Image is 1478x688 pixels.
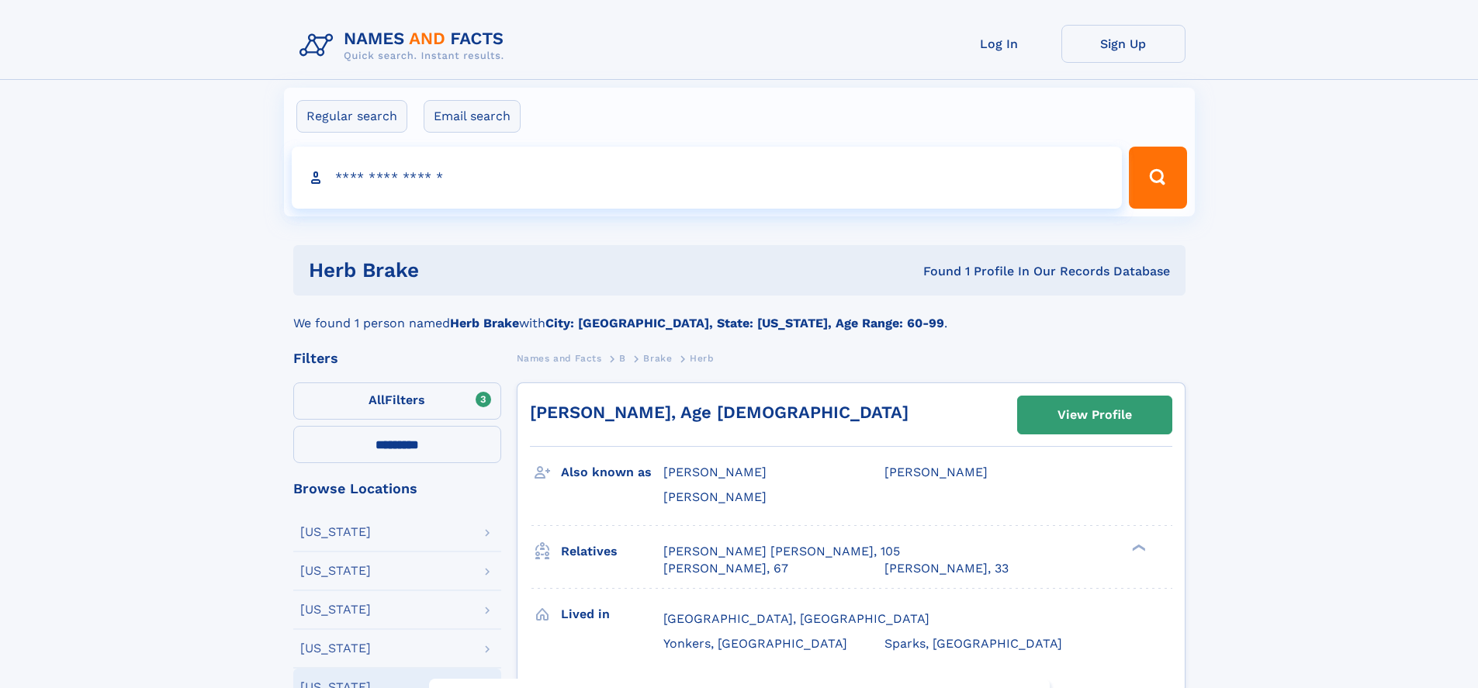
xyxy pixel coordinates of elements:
span: Herb [690,353,714,364]
img: Logo Names and Facts [293,25,517,67]
div: View Profile [1057,397,1132,433]
a: [PERSON_NAME] [PERSON_NAME], 105 [663,543,900,560]
label: Filters [293,382,501,420]
span: All [369,392,385,407]
label: Email search [424,100,521,133]
a: Names and Facts [517,348,602,368]
b: City: [GEOGRAPHIC_DATA], State: [US_STATE], Age Range: 60-99 [545,316,944,330]
a: [PERSON_NAME], Age [DEMOGRAPHIC_DATA] [530,403,909,422]
button: Search Button [1129,147,1186,209]
div: Browse Locations [293,482,501,496]
div: [US_STATE] [300,642,371,655]
span: Sparks, [GEOGRAPHIC_DATA] [884,636,1062,651]
a: [PERSON_NAME], 33 [884,560,1009,577]
span: Brake [643,353,672,364]
label: Regular search [296,100,407,133]
div: We found 1 person named with . [293,296,1186,333]
a: [PERSON_NAME], 67 [663,560,788,577]
span: Yonkers, [GEOGRAPHIC_DATA] [663,636,847,651]
h3: Relatives [561,538,663,565]
h3: Lived in [561,601,663,627]
b: Herb Brake [450,316,519,330]
a: Sign Up [1061,25,1186,63]
h3: Also known as [561,459,663,486]
h1: herb brake [309,261,671,280]
a: B [619,348,626,368]
div: [US_STATE] [300,565,371,577]
span: [GEOGRAPHIC_DATA], [GEOGRAPHIC_DATA] [663,611,929,626]
span: B [619,353,626,364]
input: search input [292,147,1123,209]
a: View Profile [1018,396,1172,434]
div: Filters [293,351,501,365]
div: ❯ [1128,542,1147,552]
span: [PERSON_NAME] [663,465,767,479]
div: Found 1 Profile In Our Records Database [671,263,1170,280]
a: Brake [643,348,672,368]
div: [US_STATE] [300,526,371,538]
span: [PERSON_NAME] [884,465,988,479]
div: [US_STATE] [300,603,371,616]
span: [PERSON_NAME] [663,489,767,504]
a: Log In [937,25,1061,63]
